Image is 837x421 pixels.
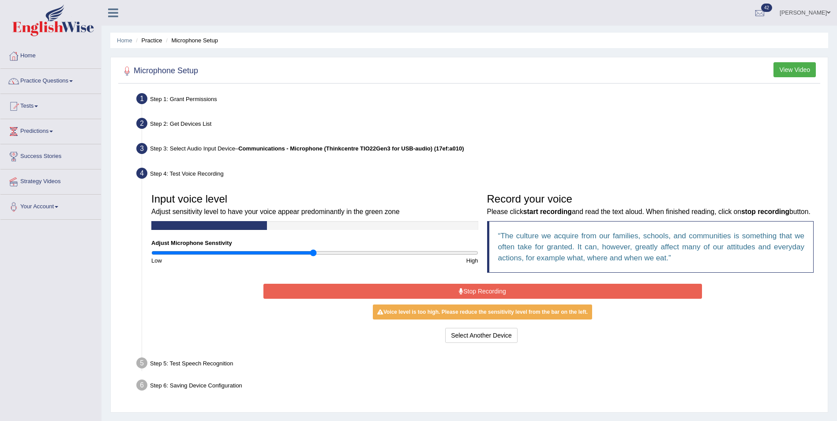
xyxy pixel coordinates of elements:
[0,44,101,66] a: Home
[147,256,315,265] div: Low
[132,377,824,396] div: Step 6: Saving Device Configuration
[373,304,592,320] div: Voice level is too high. Please reduce the sensitivity level from the bar on the left.
[238,145,464,152] b: Communications - Microphone (Thinkcentre TIO22Gen3 for USB-audio) (17ef:a010)
[151,208,400,215] small: Adjust sensitivity level to have your voice appear predominantly in the green zone
[117,37,132,44] a: Home
[132,90,824,110] div: Step 1: Grant Permissions
[132,165,824,184] div: Step 4: Test Voice Recording
[151,193,478,217] h3: Input voice level
[498,232,805,262] q: The culture we acquire from our families, schools, and communities is something that we often tak...
[134,36,162,45] li: Practice
[0,94,101,116] a: Tests
[132,355,824,374] div: Step 5: Test Speech Recognition
[445,328,518,343] button: Select Another Device
[120,64,198,78] h2: Microphone Setup
[0,69,101,91] a: Practice Questions
[0,119,101,141] a: Predictions
[487,193,814,217] h3: Record your voice
[164,36,218,45] li: Microphone Setup
[151,239,232,247] label: Adjust Microphone Senstivity
[773,62,816,77] button: View Video
[132,115,824,135] div: Step 2: Get Devices List
[741,208,789,215] b: stop recording
[235,145,464,152] span: –
[0,195,101,217] a: Your Account
[523,208,572,215] b: start recording
[0,169,101,192] a: Strategy Videos
[132,140,824,160] div: Step 3: Select Audio Input Device
[487,208,811,215] small: Please click and read the text aloud. When finished reading, click on button.
[263,284,702,299] button: Stop Recording
[315,256,482,265] div: High
[761,4,772,12] span: 42
[0,144,101,166] a: Success Stories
